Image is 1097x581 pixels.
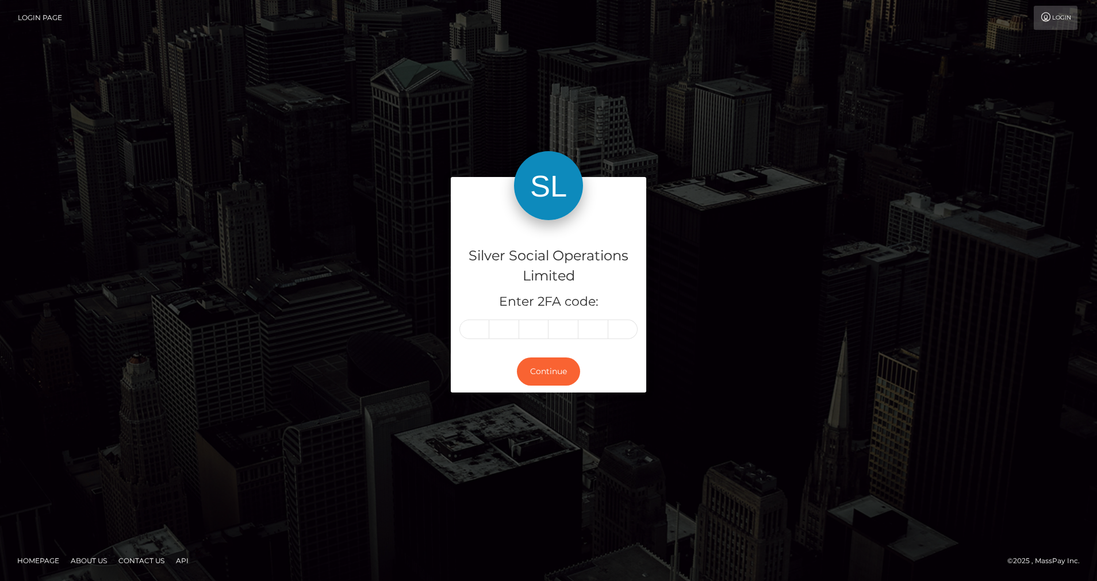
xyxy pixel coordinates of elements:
a: Contact Us [114,552,169,570]
a: Login Page [18,6,62,30]
a: Login [1034,6,1077,30]
a: API [171,552,193,570]
button: Continue [517,357,580,386]
img: Silver Social Operations Limited [514,151,583,220]
a: Homepage [13,552,64,570]
div: © 2025 , MassPay Inc. [1007,555,1088,567]
a: About Us [66,552,112,570]
h4: Silver Social Operations Limited [459,246,638,286]
h5: Enter 2FA code: [459,293,638,311]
